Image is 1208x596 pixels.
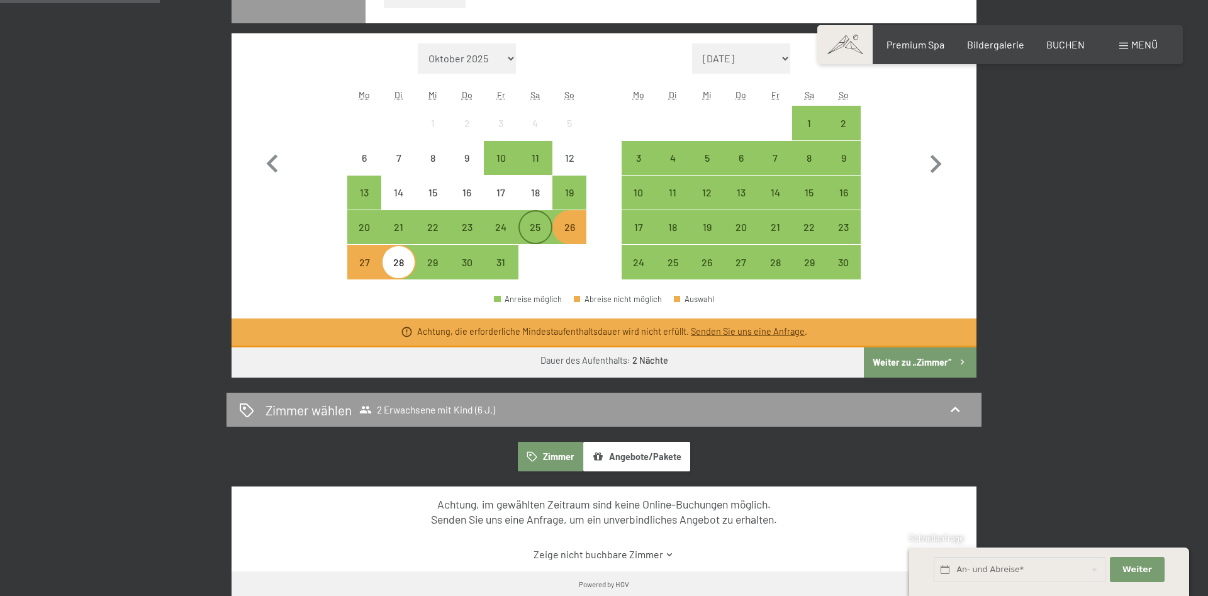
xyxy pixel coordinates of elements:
div: Anreise möglich [724,210,758,244]
div: Anreise möglich [792,106,826,140]
div: Mon Oct 27 2025 [347,245,381,279]
div: Anreise möglich [347,210,381,244]
div: 1 [417,118,449,150]
div: 17 [485,188,517,219]
div: 12 [691,188,722,219]
div: 28 [759,257,791,289]
div: Anreise möglich [827,210,861,244]
h2: Zimmer wählen [266,401,352,419]
div: Anreise nicht möglich [381,141,415,175]
div: Anreise möglich [758,245,792,279]
div: Anreise nicht möglich [450,141,484,175]
div: Anreise möglich [381,210,415,244]
div: 11 [657,188,688,219]
div: Anreise möglich [690,141,724,175]
div: 8 [793,153,825,184]
div: Sat Nov 01 2025 [792,106,826,140]
div: Anreise möglich [518,141,552,175]
div: Sun Oct 19 2025 [552,176,586,210]
div: Mon Oct 20 2025 [347,210,381,244]
div: Achtung, die erforderliche Mindestaufenthaltsdauer wird nicht erfüllt. . [417,325,807,338]
div: Anreise möglich [484,245,518,279]
div: 10 [623,188,654,219]
div: Sat Nov 15 2025 [792,176,826,210]
button: Nächster Monat [917,43,954,280]
div: Thu Oct 30 2025 [450,245,484,279]
div: 16 [828,188,859,219]
div: Anreise möglich [484,141,518,175]
div: 10 [485,153,517,184]
div: Fri Oct 10 2025 [484,141,518,175]
div: 18 [657,222,688,254]
div: 19 [691,222,722,254]
div: Anreise möglich [656,141,690,175]
div: Sat Nov 08 2025 [792,141,826,175]
button: Angebote/Pakete [583,442,690,471]
abbr: Freitag [497,89,505,100]
div: Anreise möglich [484,210,518,244]
div: Anreise möglich [622,176,656,210]
div: Anreise nicht möglich [416,141,450,175]
div: Tue Oct 07 2025 [381,141,415,175]
div: 4 [520,118,551,150]
div: 24 [485,222,517,254]
div: Anreise möglich [450,245,484,279]
div: Mon Oct 13 2025 [347,176,381,210]
div: 2 [451,118,483,150]
div: 25 [520,222,551,254]
div: Thu Nov 13 2025 [724,176,758,210]
div: Fri Nov 21 2025 [758,210,792,244]
div: Fri Oct 03 2025 [484,106,518,140]
div: Sun Nov 30 2025 [827,245,861,279]
div: Thu Nov 06 2025 [724,141,758,175]
div: 5 [554,118,585,150]
div: Anreise nicht möglich [381,176,415,210]
div: Sun Oct 05 2025 [552,106,586,140]
div: Anreise möglich [656,176,690,210]
div: 23 [451,222,483,254]
div: Anreise möglich [450,210,484,244]
div: Anreise möglich [792,245,826,279]
div: Mon Nov 17 2025 [622,210,656,244]
div: 18 [520,188,551,219]
div: Anreise möglich [827,106,861,140]
div: Sat Oct 11 2025 [518,141,552,175]
div: Anreise möglich [552,176,586,210]
abbr: Donnerstag [735,89,746,100]
div: Wed Oct 15 2025 [416,176,450,210]
div: Fri Nov 14 2025 [758,176,792,210]
button: Zimmer [518,442,583,471]
div: Wed Oct 01 2025 [416,106,450,140]
div: Anreise möglich [656,210,690,244]
div: Mon Oct 06 2025 [347,141,381,175]
div: Tue Oct 14 2025 [381,176,415,210]
div: 4 [657,153,688,184]
div: Anreise möglich [347,176,381,210]
div: Wed Nov 12 2025 [690,176,724,210]
span: Premium Spa [886,38,944,50]
div: 30 [828,257,859,289]
abbr: Samstag [805,89,814,100]
div: Anreise möglich [622,210,656,244]
div: Fri Oct 31 2025 [484,245,518,279]
div: 14 [383,188,414,219]
div: 16 [451,188,483,219]
div: Thu Oct 09 2025 [450,141,484,175]
div: 29 [417,257,449,289]
div: Anreise nicht möglich [484,176,518,210]
div: 31 [485,257,517,289]
div: Anreise nicht möglich [450,176,484,210]
div: Anreise nicht möglich [416,176,450,210]
div: Anreise möglich [381,245,415,279]
div: 27 [725,257,757,289]
div: 15 [793,188,825,219]
div: Dauer des Aufenthalts: [540,354,668,367]
div: Tue Nov 04 2025 [656,141,690,175]
div: 3 [623,153,654,184]
button: Weiter [1110,557,1164,583]
div: Anreise möglich [690,245,724,279]
div: Anreise möglich [724,176,758,210]
div: Wed Oct 22 2025 [416,210,450,244]
div: Anreise möglich [792,210,826,244]
div: Anreise möglich [656,245,690,279]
